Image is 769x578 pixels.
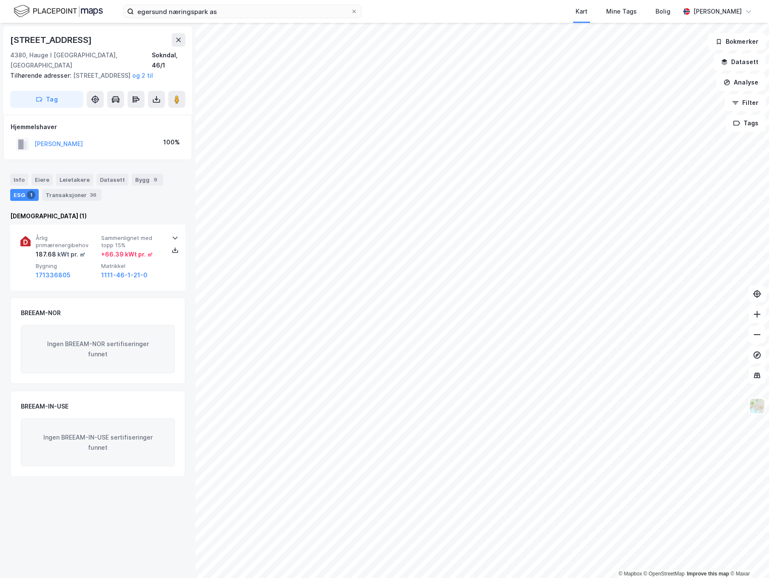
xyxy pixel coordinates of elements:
a: Mapbox [619,571,642,577]
span: Bygning [36,262,98,270]
div: Kontrollprogram for chat [726,537,769,578]
div: 1 [27,191,35,199]
button: 171336805 [36,270,71,280]
button: Datasett [714,54,766,70]
div: Hjemmelshaver [11,122,185,132]
div: 9 [151,175,160,184]
div: 4380, Hauge I [GEOGRAPHIC_DATA], [GEOGRAPHIC_DATA] [10,50,152,70]
button: 1111-46-1-21-0 [101,270,148,280]
div: Ingen BREEAM-NOR sertifiseringer funnet [21,325,175,373]
button: Tags [726,115,766,132]
img: Z [749,398,765,414]
div: Transaksjoner [42,189,102,201]
iframe: Chat Widget [726,537,769,578]
button: Analyse [716,74,766,91]
input: Søk på adresse, matrikkel, gårdeiere, leietakere eller personer [134,5,351,18]
div: [STREET_ADDRESS] [10,70,179,81]
button: Bokmerker [708,33,766,50]
div: 187.68 [36,249,85,259]
div: [STREET_ADDRESS] [10,33,94,47]
img: logo.f888ab2527a4732fd821a326f86c7f29.svg [14,4,103,19]
span: Tilhørende adresser: [10,72,73,79]
button: Filter [725,94,766,111]
div: [PERSON_NAME] [693,6,742,17]
div: Bolig [655,6,670,17]
div: Bygg [132,174,163,186]
div: Mine Tags [606,6,637,17]
div: ESG [10,189,39,201]
div: Eiere [31,174,53,186]
div: BREEAM-NOR [21,308,61,318]
div: 36 [88,191,98,199]
div: BREEAM-IN-USE [21,401,68,412]
div: Kart [576,6,587,17]
div: Ingen BREEAM-IN-USE sertifiseringer funnet [21,418,175,467]
div: Leietakere [56,174,93,186]
div: Datasett [96,174,128,186]
div: Sokndal, 46/1 [152,50,185,70]
div: [DEMOGRAPHIC_DATA] (1) [10,211,185,221]
a: OpenStreetMap [644,571,685,577]
div: Info [10,174,28,186]
span: Årlig primærenergibehov [36,234,98,249]
a: Improve this map [687,571,729,577]
span: Matrikkel [101,262,163,270]
div: + 66.39 kWt pr. ㎡ [101,249,153,259]
div: 100% [163,137,180,147]
button: Tag [10,91,83,108]
span: Sammenlignet med topp 15% [101,234,163,249]
div: kWt pr. ㎡ [56,249,85,259]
